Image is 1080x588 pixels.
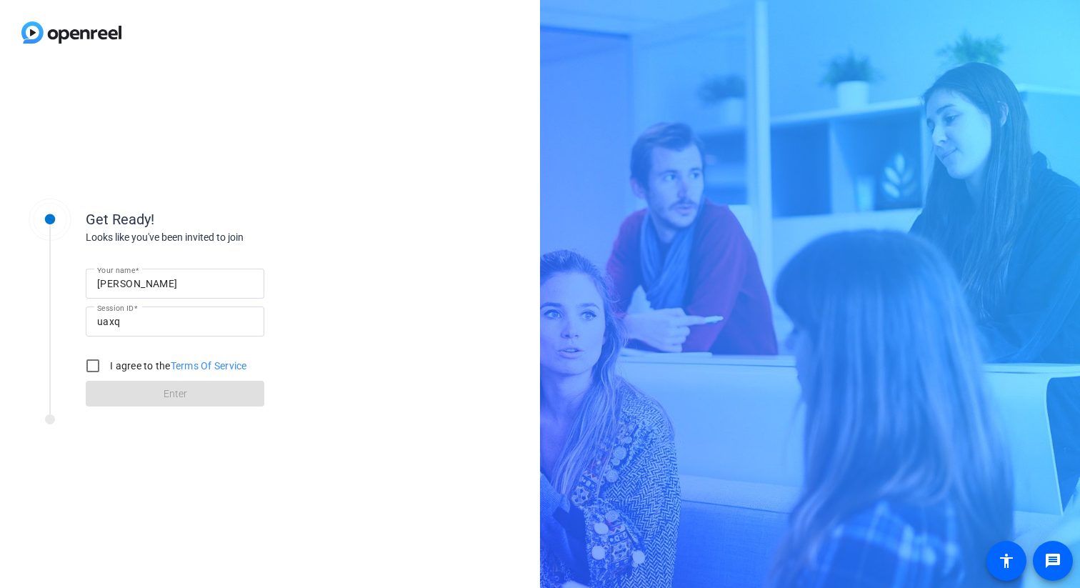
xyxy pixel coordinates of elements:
[86,209,371,230] div: Get Ready!
[86,230,371,245] div: Looks like you've been invited to join
[97,266,135,274] mat-label: Your name
[107,359,247,373] label: I agree to the
[97,304,134,312] mat-label: Session ID
[171,360,247,372] a: Terms Of Service
[998,552,1015,569] mat-icon: accessibility
[1044,552,1061,569] mat-icon: message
